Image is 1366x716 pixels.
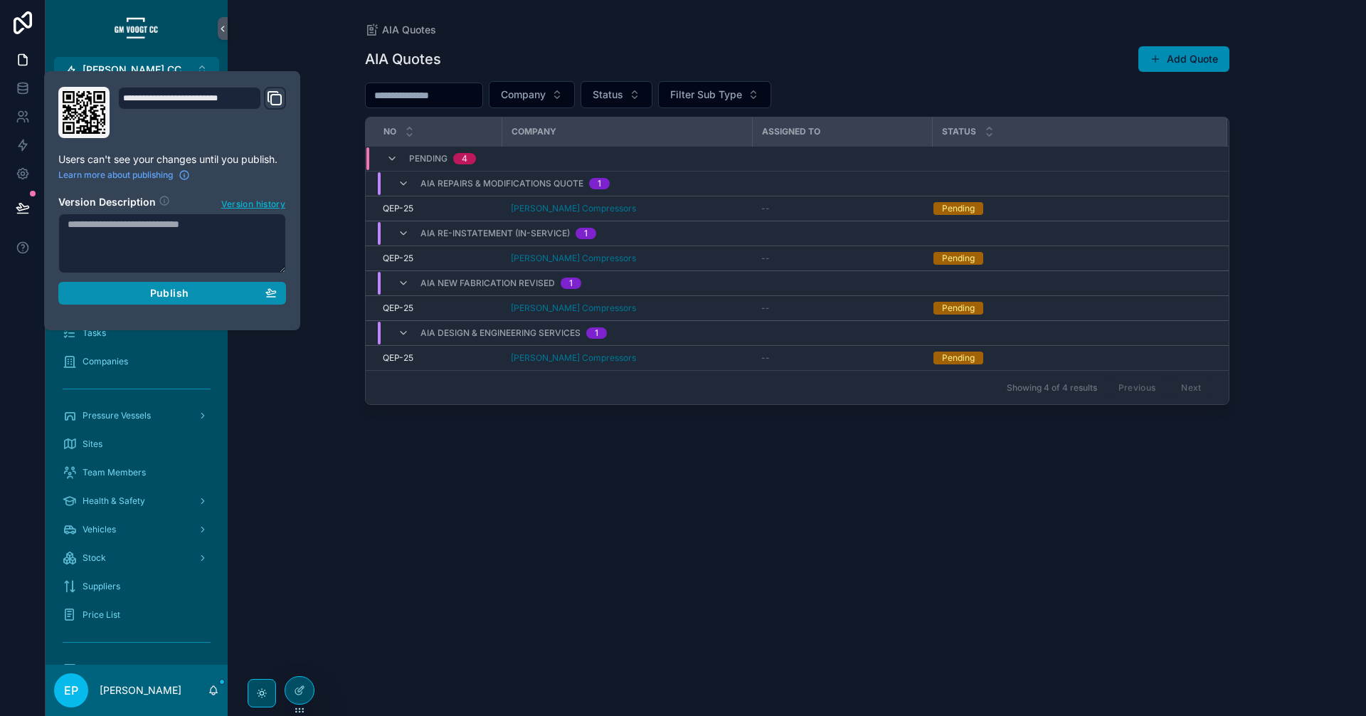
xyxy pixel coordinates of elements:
p: Users can't see your changes until you publish. [58,152,286,167]
a: -- [761,203,924,214]
a: -- [761,352,924,364]
button: Add Quote [1138,46,1229,72]
span: Tasks [83,327,106,339]
span: AIA Re-instatement (In-Service) [420,228,570,239]
span: Company [512,126,556,137]
a: Pending [933,202,1210,215]
span: Status [593,88,623,102]
span: Pending [409,153,448,164]
button: Publish [58,282,286,305]
span: Status [942,126,976,137]
button: Select Button [489,81,575,108]
a: Pending [933,252,1210,265]
a: Tasks [54,320,219,346]
span: AIA Design & Engineering Services [420,327,581,339]
span: Companies [83,356,128,367]
span: Sites [83,438,102,450]
a: [PERSON_NAME] Compressors [511,203,744,214]
span: -- [761,203,770,214]
span: AIA Repairs & Modifications Quote [420,178,583,189]
span: Stock [83,552,106,564]
span: Price List [83,609,120,621]
span: No [383,126,396,137]
a: Pending [933,302,1210,315]
img: App logo [114,17,159,40]
div: 1 [584,228,588,239]
div: 4 [462,153,467,164]
span: Vehicles [83,524,116,535]
a: Pressure Vessels [54,403,219,428]
a: Companies [54,349,219,374]
span: Filter Sub Type [670,88,742,102]
a: [PERSON_NAME] Compressors [511,203,636,214]
button: Select Button [581,81,652,108]
div: Pending [942,202,975,215]
span: Health & Safety [83,495,145,507]
a: Team Members [54,460,219,485]
p: [PERSON_NAME] [100,683,181,697]
a: Tracking [54,656,219,682]
div: 1 [569,278,573,289]
a: [PERSON_NAME] Compressors [511,253,744,264]
button: Version history [221,195,286,211]
span: -- [761,253,770,264]
a: Pending [933,352,1210,364]
a: [PERSON_NAME] Compressors [511,302,744,314]
span: Tracking [83,663,118,675]
div: Pending [942,302,975,315]
div: Pending [942,252,975,265]
span: [PERSON_NAME] CC [83,63,181,77]
button: Select Button [54,57,219,83]
a: Price List [54,602,219,628]
a: Health & Safety [54,488,219,514]
span: Version history [221,196,285,210]
a: [PERSON_NAME] Compressors [511,352,636,364]
a: Vehicles [54,517,219,542]
a: Suppliers [54,574,219,599]
a: Stock [54,545,219,571]
span: Team Members [83,467,146,478]
span: QEP-25 [383,253,413,264]
div: Pending [942,352,975,364]
a: [PERSON_NAME] Compressors [511,352,744,364]
a: QEP-25 [383,253,494,264]
span: Pressure Vessels [83,410,151,421]
span: QEP-25 [383,203,413,214]
div: scrollable content [46,83,228,665]
div: 1 [598,178,601,189]
span: QEP-25 [383,302,413,314]
div: Domain and Custom Link [118,87,286,138]
a: Sites [54,431,219,457]
span: EP [64,682,78,699]
a: QEP-25 [383,203,494,214]
a: AIA Quotes [365,23,436,37]
div: 1 [595,327,598,339]
span: AIA New fabrication Revised [420,278,555,289]
h1: AIA Quotes [365,49,441,69]
a: Learn more about publishing [58,169,190,181]
span: Company [501,88,546,102]
button: Select Button [658,81,771,108]
a: -- [761,302,924,314]
a: QEP-25 [383,352,494,364]
span: -- [761,302,770,314]
a: QEP-25 [383,302,494,314]
a: [PERSON_NAME] Compressors [511,253,636,264]
span: Assigned to [762,126,820,137]
a: [PERSON_NAME] Compressors [511,302,636,314]
span: -- [761,352,770,364]
h2: Version Description [58,195,156,211]
span: Learn more about publishing [58,169,173,181]
span: Suppliers [83,581,120,592]
span: Showing 4 of 4 results [1007,382,1097,394]
span: AIA Quotes [382,23,436,37]
span: QEP-25 [383,352,413,364]
a: -- [761,253,924,264]
span: Publish [150,287,189,300]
